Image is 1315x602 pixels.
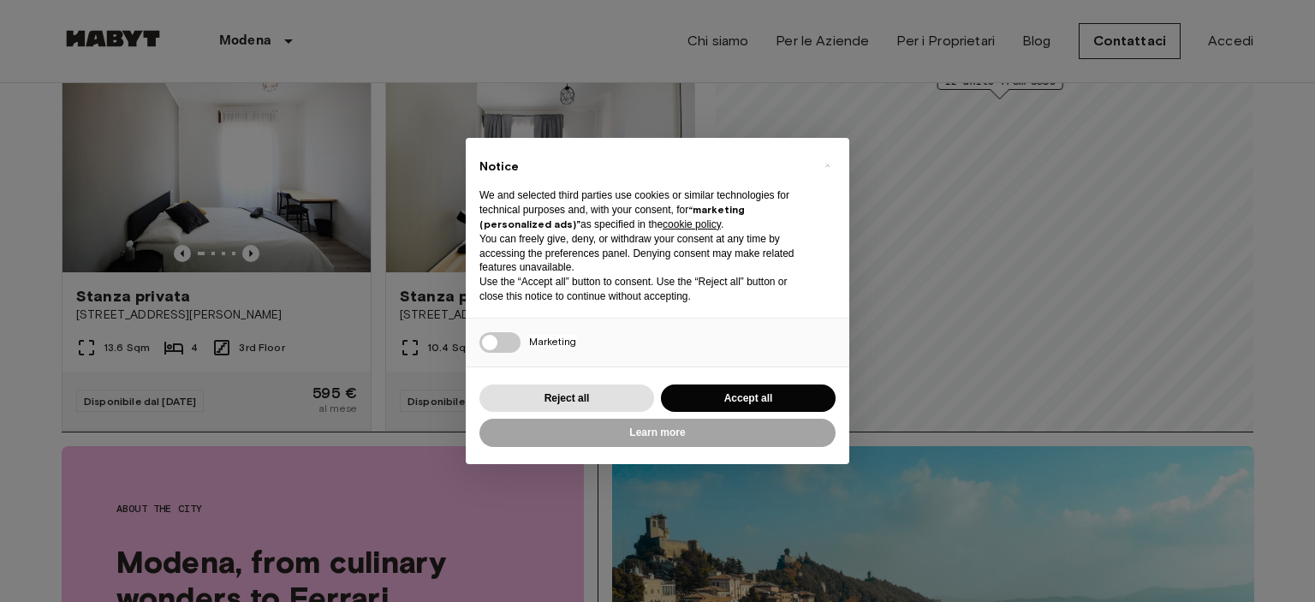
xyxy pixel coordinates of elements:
button: Reject all [479,384,654,413]
h2: Notice [479,158,808,176]
span: Marketing [529,335,576,348]
strong: “marketing (personalized ads)” [479,203,745,230]
p: You can freely give, deny, or withdraw your consent at any time by accessing the preferences pane... [479,232,808,275]
span: × [824,155,830,176]
p: We and selected third parties use cookies or similar technologies for technical purposes and, wit... [479,188,808,231]
button: Learn more [479,419,836,447]
a: cookie policy [663,218,721,230]
p: Use the “Accept all” button to consent. Use the “Reject all” button or close this notice to conti... [479,275,808,304]
button: Accept all [661,384,836,413]
button: Close this notice [813,152,841,179]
